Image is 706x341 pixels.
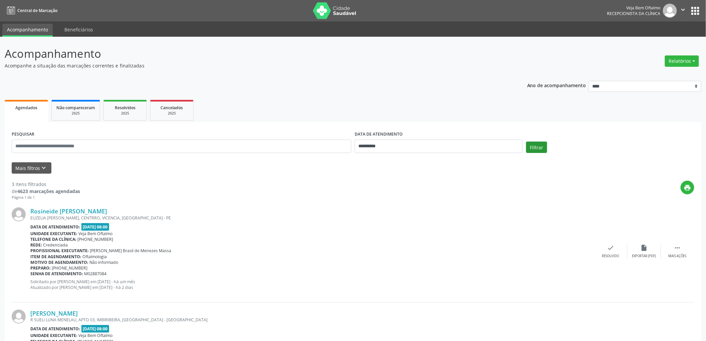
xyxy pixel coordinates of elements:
span: Não compareceram [56,105,95,111]
span: Credenciada [43,242,68,248]
img: img [663,4,677,18]
span: Resolvidos [115,105,135,111]
div: 2025 [155,111,189,116]
span: M02887084 [84,271,107,277]
label: PESQUISAR [12,129,34,140]
a: [PERSON_NAME] [30,310,78,317]
b: Motivo de agendamento: [30,260,88,265]
p: Ano de acompanhamento [527,81,586,89]
button: print [681,181,694,194]
b: Senha de atendimento: [30,271,83,277]
div: 2025 [56,111,95,116]
b: Data de atendimento: [30,326,80,332]
span: [PHONE_NUMBER] [78,236,113,242]
b: Profissional executante: [30,248,89,253]
div: de [12,188,80,195]
b: Data de atendimento: [30,224,80,230]
i: insert_drive_file [641,244,648,251]
div: Veja Bem Oftalmo [607,5,661,11]
div: Resolvido [602,254,619,259]
i: check [607,244,615,251]
span: [DATE] 08:00 [81,325,109,333]
a: Rosineide [PERSON_NAME] [30,207,107,215]
span: Veja Bem Oftalmo [79,333,113,338]
a: Central de Marcação [5,5,57,16]
button: apps [690,5,701,17]
a: Beneficiários [60,24,98,35]
span: Recepcionista da clínica [607,11,661,16]
div: R SUELI LUNA MENELAU, APTO 03, IMBIRIBEIRA, [GEOGRAPHIC_DATA] - [GEOGRAPHIC_DATA] [30,317,594,323]
span: Veja Bem Oftalmo [79,231,113,236]
b: Preparo: [30,265,51,271]
i:  [680,6,687,13]
div: Exportar (PDF) [632,254,656,259]
b: Unidade executante: [30,333,77,338]
div: 3 itens filtrados [12,181,80,188]
p: Solicitado por [PERSON_NAME] em [DATE] - há um mês Atualizado por [PERSON_NAME] em [DATE] - há 2 ... [30,279,594,290]
b: Rede: [30,242,42,248]
div: 2025 [108,111,142,116]
p: Acompanhamento [5,45,492,62]
p: Acompanhe a situação das marcações correntes e finalizadas [5,62,492,69]
span: Oftalmologia [83,254,107,260]
img: img [12,207,26,221]
button: Mais filtroskeyboard_arrow_down [12,162,51,174]
div: EUZELIA [PERSON_NAME], CENTRRO, VICENCIA, [GEOGRAPHIC_DATA] - PE [30,215,594,221]
span: [PHONE_NUMBER] [52,265,88,271]
i: print [684,184,691,191]
button: Filtrar [526,142,547,153]
img: img [12,310,26,324]
span: [DATE] 08:00 [81,223,109,231]
i: keyboard_arrow_down [40,164,48,172]
i:  [674,244,681,251]
b: Item de agendamento: [30,254,81,260]
span: [PERSON_NAME] Brasil de Menezes Massa [90,248,171,253]
b: Telefone da clínica: [30,236,76,242]
div: Mais ações [669,254,687,259]
span: Agendados [15,105,37,111]
a: Acompanhamento [2,24,53,37]
span: Central de Marcação [17,8,57,13]
div: Página 1 de 1 [12,195,80,200]
strong: 4623 marcações agendadas [17,188,80,194]
button: Relatórios [665,55,699,67]
span: Cancelados [161,105,183,111]
button:  [677,4,690,18]
span: Não informado [90,260,118,265]
label: DATA DE ATENDIMENTO [355,129,403,140]
b: Unidade executante: [30,231,77,236]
